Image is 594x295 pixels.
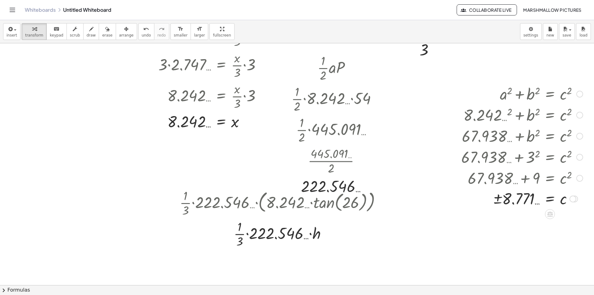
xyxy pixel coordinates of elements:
span: redo [157,33,166,37]
span: save [562,33,571,37]
span: draw [87,33,96,37]
button: Toggle navigation [7,5,17,15]
i: undo [143,25,149,33]
button: settings [520,23,542,40]
span: settings [523,33,538,37]
span: fullscreen [213,33,231,37]
span: transform [25,33,43,37]
button: format_sizesmaller [170,23,191,40]
span: larger [194,33,205,37]
a: Whiteboards [25,7,56,13]
button: undoundo [138,23,154,40]
button: insert [3,23,20,40]
button: keyboardkeypad [46,23,67,40]
span: keypad [50,33,63,37]
i: redo [159,25,165,33]
span: scrub [70,33,80,37]
button: Collaborate Live [457,4,517,15]
span: load [579,33,588,37]
span: insert [6,33,17,37]
div: Apply the same math to both sides of the equation [545,209,555,219]
button: draw [83,23,99,40]
button: arrange [116,23,137,40]
button: new [543,23,558,40]
span: Collaborate Live [462,7,511,13]
button: save [559,23,575,40]
i: format_size [178,25,183,33]
span: arrange [119,33,134,37]
button: format_sizelarger [191,23,208,40]
button: redoredo [154,23,169,40]
button: transform [22,23,47,40]
i: keyboard [54,25,59,33]
button: Marshmallow Pictures [518,4,587,15]
button: scrub [67,23,84,40]
button: load [576,23,591,40]
span: new [546,33,554,37]
i: format_size [196,25,202,33]
span: erase [102,33,112,37]
span: smaller [174,33,187,37]
button: erase [99,23,116,40]
span: undo [142,33,151,37]
button: fullscreen [209,23,234,40]
span: Marshmallow Pictures [523,7,582,13]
